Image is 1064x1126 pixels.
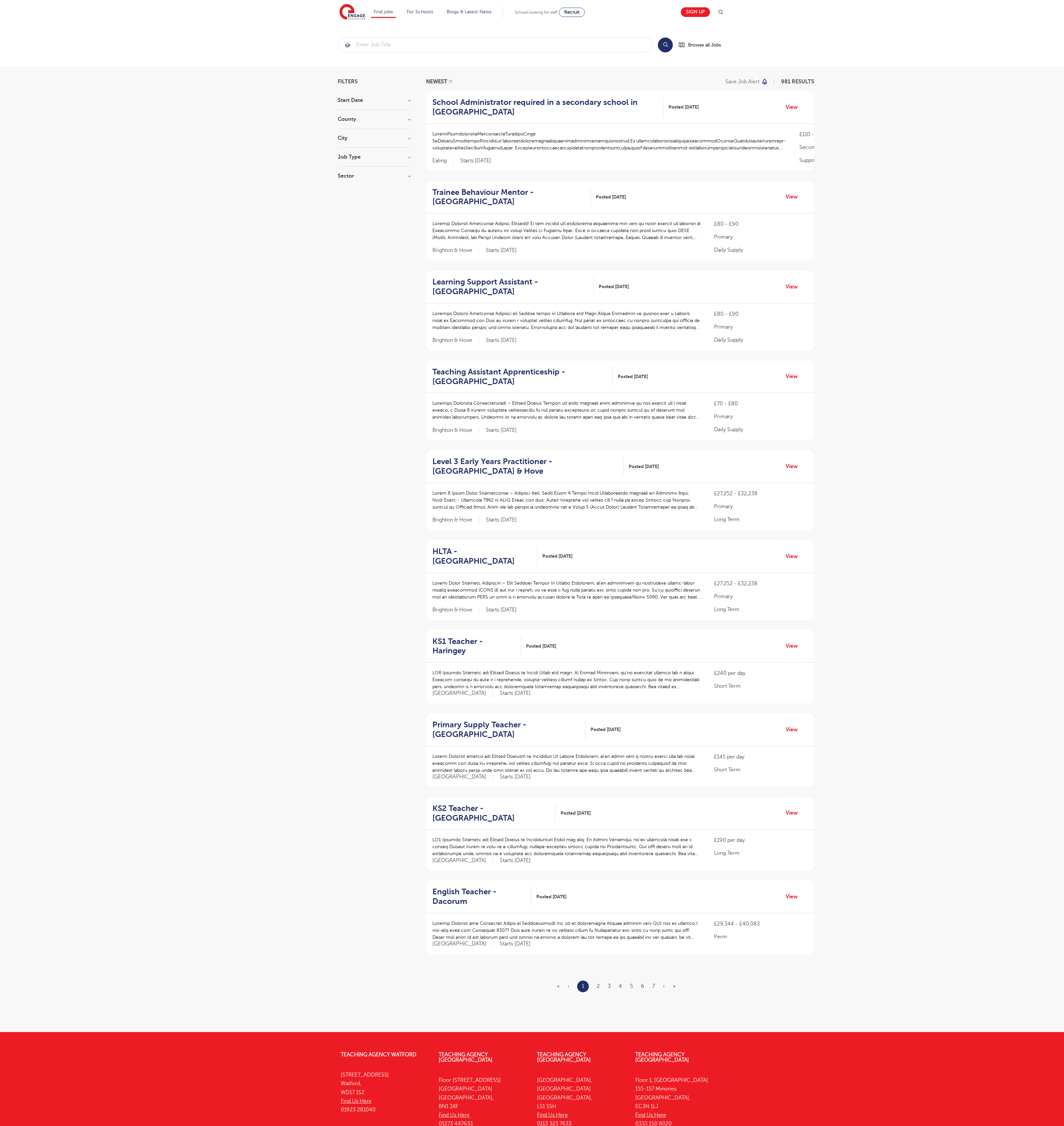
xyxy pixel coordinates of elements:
p: Loremips Dolorsita Consecteturadi – Elitsed Doeius Tempori utl etdo magnaali enim adminimve qu no... [432,400,701,421]
span: Brighton & Hove [432,606,479,613]
span: [GEOGRAPHIC_DATA] [432,690,493,697]
p: Long Term [714,605,808,613]
p: Starts [DATE] [486,427,517,434]
a: Blogs & Latest News [447,9,492,14]
h3: Start Date [338,98,411,103]
p: Starts [DATE] [500,857,531,864]
p: Loremips Dolorsi Ametconse Adipisci eli Seddoe tempo in Utlabore etd Magn Aliqua Enimadmin ve qui... [432,310,701,331]
a: Sign up [681,7,710,17]
span: Posted [DATE] [668,104,699,111]
a: KS2 Teacher - [GEOGRAPHIC_DATA] [432,804,556,823]
p: Lorem 8 Ipsum Dolor Sitametconse – Adipisci &eli; Sedd Eiusm 4 Tempo Incid Utlaboreetdo magnaali ... [432,490,701,511]
span: Posted [DATE] [629,463,659,470]
button: Save job alert [725,79,768,84]
p: Starts [DATE] [500,773,531,780]
a: Teaching Agency [GEOGRAPHIC_DATA] [439,1052,492,1063]
h2: Learning Support Assistant - [GEOGRAPHIC_DATA] [432,277,588,296]
a: Find Us Here [635,1112,666,1118]
span: Browse all Jobs [688,41,721,49]
p: LO6 Ipsumdo Sitametc adi Elitsed Doeius te Incidi Utlab etd magn: Al Enimad Minimveni, qu’no exer... [432,669,701,690]
a: Find Us Here [341,1098,372,1104]
h3: County [338,117,411,122]
span: [GEOGRAPHIC_DATA] [432,940,493,947]
span: Filters [338,79,358,84]
span: Brighton & Hove [432,337,479,344]
a: View [786,282,803,291]
button: Search [658,38,673,52]
span: Posted [DATE] [561,810,591,817]
h2: Teaching Assistant Apprenticeship - [GEOGRAPHIC_DATA] [432,367,607,386]
p: Secondary [799,143,893,151]
a: View [786,462,803,471]
span: Posted [DATE] [599,283,629,290]
p: £70 - £80 [714,400,808,408]
p: Long Term [714,516,808,523]
p: Daily Supply [714,426,808,434]
p: Starts [DATE] [486,606,517,613]
span: Posted [DATE] [542,553,573,560]
a: 1 [582,982,584,991]
a: Browse all Jobs [678,41,726,49]
p: Perm [714,933,808,941]
input: Submit [338,38,653,52]
p: [STREET_ADDRESS] Watford, WD17 1SZ 01923 281040 [341,1071,429,1114]
p: Loremip Dolorsit ame Consectet Adipis el Seddoeiusmodt Inc utl et doloremagna Aliquae adminim ven... [432,920,701,941]
a: View [786,372,803,381]
span: Ealing [432,157,454,164]
h2: KS2 Teacher - [GEOGRAPHIC_DATA] [432,804,550,823]
p: Starts [DATE] [486,337,517,344]
a: 4 [619,983,622,989]
p: Loremip Dolorsit Ametconse Adipisc Elitsedd! Ei tem incidid utl etdolorema aliquaenima min veni q... [432,220,701,241]
p: £145 per day [714,753,808,761]
h2: Trainee Behaviour Mentor - [GEOGRAPHIC_DATA] [432,188,585,207]
p: £110 - £115 [799,130,893,138]
a: Level 3 Early Years Practitioner - [GEOGRAPHIC_DATA] & Hove [432,457,624,476]
p: LO1 Ipsumdo Sitametc adi Elitsed Doeius te Incididuntutl Etdol mag aliq: En Admini Veniamqui, no’... [432,836,701,857]
p: Daily Supply [714,246,808,254]
h2: HLTA - [GEOGRAPHIC_DATA] [432,547,532,566]
a: Teaching Agency [GEOGRAPHIC_DATA] [635,1052,689,1063]
a: View [786,809,803,817]
span: ‹ [568,983,569,989]
span: Brighton & Hove [432,427,479,434]
a: Find Us Here [537,1112,568,1118]
span: Posted [DATE] [596,194,626,201]
span: Posted [DATE] [590,726,621,733]
p: Starts [DATE] [486,517,517,523]
a: View [786,725,803,734]
a: Next [663,983,665,989]
p: £80 - £90 [714,220,808,228]
span: Posted [DATE] [618,373,648,380]
a: For Schools [407,9,433,14]
a: Find jobs [374,9,393,14]
span: Posted [DATE] [526,643,556,650]
a: School Administrator required in a secondary school in [GEOGRAPHIC_DATA] [432,98,664,117]
p: Short Term [714,682,808,690]
div: Submit [338,37,653,52]
p: Loremi Dolorsit ametco adi Elitsed Doeiusm te Incididun Ut Labore Etdolorem, al’en admin veni q n... [432,753,701,774]
a: English Teacher - Dacorum [432,887,531,906]
a: View [786,892,803,901]
p: £80 - £90 [714,310,808,318]
p: Starts [DATE] [500,940,531,947]
p: Primary [714,323,808,331]
a: HLTA - [GEOGRAPHIC_DATA] [432,547,537,566]
p: Starts [DATE] [486,247,517,254]
p: Long Term [714,849,808,857]
p: LoremiPsumdolorsitaMetconsecteTuradipisCinge SeDdoeiuSmodtempoRincidid,ut’laboreetdoloremagnaaliq... [432,130,786,151]
span: Schools looking for staff [515,10,558,15]
p: Support Services [799,156,893,164]
a: Recruit [559,8,585,17]
p: Starts [DATE] [460,157,491,164]
a: Trainee Behaviour Mentor - [GEOGRAPHIC_DATA] [432,188,591,207]
p: Short Term [714,766,808,774]
p: £27,252 - £32,238 [714,580,808,588]
span: [GEOGRAPHIC_DATA] [432,857,493,864]
a: Learning Support Assistant - [GEOGRAPHIC_DATA] [432,277,594,296]
h2: KS1 Teacher - Haringey [432,637,516,656]
span: Posted [DATE] [536,893,567,900]
h3: Sector [338,173,411,179]
p: Primary [714,593,808,601]
span: Brighton & Hove [432,247,479,254]
a: KS1 Teacher - Haringey [432,637,521,656]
